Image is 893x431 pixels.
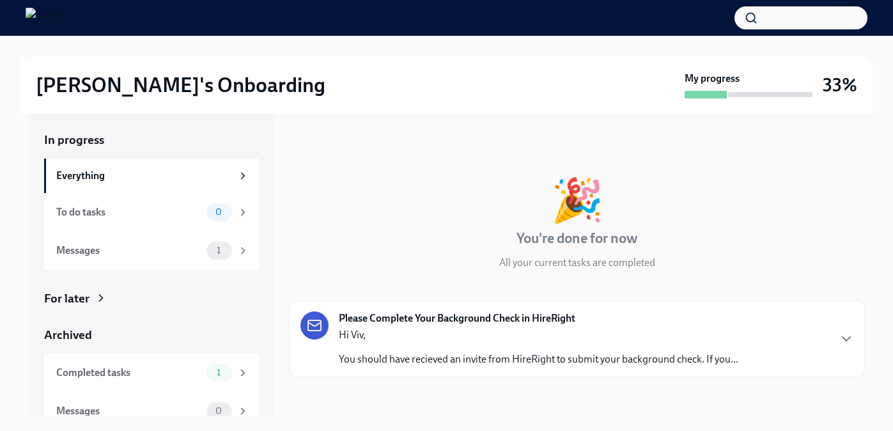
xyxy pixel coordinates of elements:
[56,205,201,219] div: To do tasks
[208,406,229,416] span: 0
[516,229,637,248] h4: You're done for now
[208,207,229,217] span: 0
[44,392,259,430] a: Messages0
[44,290,89,307] div: For later
[209,246,228,255] span: 1
[339,311,575,325] strong: Please Complete Your Background Check in HireRight
[36,72,325,98] h2: [PERSON_NAME]'s Onboarding
[685,72,740,86] strong: My progress
[499,256,655,270] p: All your current tasks are completed
[209,368,228,377] span: 1
[290,132,350,148] div: In progress
[56,366,201,380] div: Completed tasks
[44,132,259,148] a: In progress
[26,8,68,28] img: Rothy's
[551,179,603,221] div: 🎉
[44,193,259,231] a: To do tasks0
[339,352,738,366] p: You should have recieved an invite from HireRight to submit your background check. If you...
[56,244,201,258] div: Messages
[339,328,738,342] p: Hi Viv,
[44,354,259,392] a: Completed tasks1
[56,404,201,418] div: Messages
[44,290,259,307] a: For later
[44,231,259,270] a: Messages1
[44,327,259,343] a: Archived
[44,159,259,193] a: Everything
[823,74,857,97] h3: 33%
[56,169,232,183] div: Everything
